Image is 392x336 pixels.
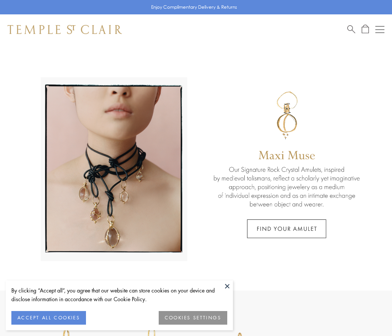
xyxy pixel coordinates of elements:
button: Open navigation [375,25,384,34]
button: COOKIES SETTINGS [159,311,227,325]
p: Enjoy Complimentary Delivery & Returns [151,3,237,11]
img: Temple St. Clair [8,25,122,34]
a: Search [347,25,355,34]
div: By clicking “Accept all”, you agree that our website can store cookies on your device and disclos... [11,286,227,303]
button: ACCEPT ALL COOKIES [11,311,86,325]
a: Open Shopping Bag [362,25,369,34]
